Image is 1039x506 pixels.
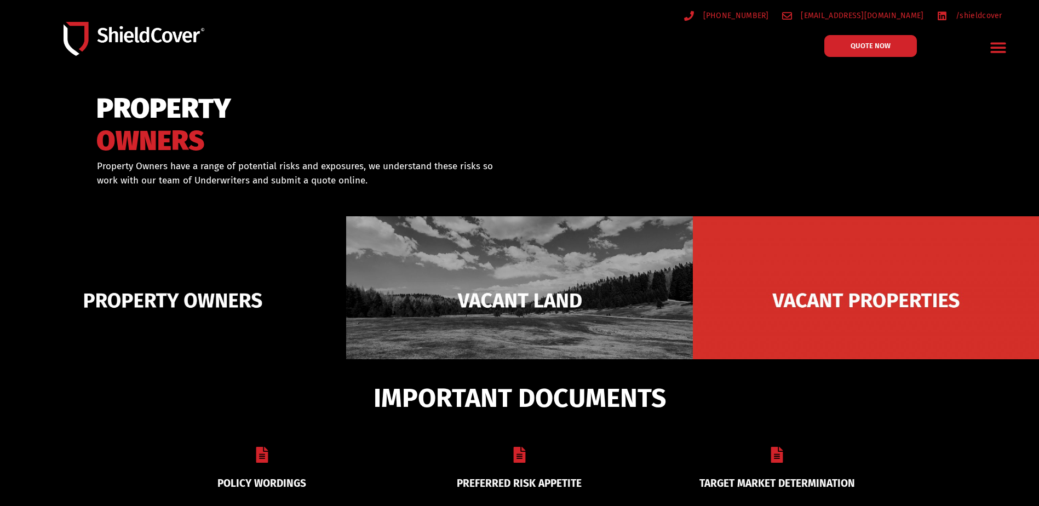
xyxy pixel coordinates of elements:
a: PREFERRED RISK APPETITE [457,477,582,490]
div: Menu Toggle [985,34,1011,60]
span: [EMAIL_ADDRESS][DOMAIN_NAME] [798,9,923,22]
span: PROPERTY [96,97,231,120]
a: /shieldcover [937,9,1002,22]
a: [PHONE_NUMBER] [684,9,769,22]
span: IMPORTANT DOCUMENTS [374,388,666,409]
span: /shieldcover [953,9,1002,22]
a: QUOTE NOW [824,35,917,57]
img: Shield-Cover-Underwriting-Australia-logo-full [64,22,204,56]
a: POLICY WORDINGS [217,477,306,490]
p: Property Owners have a range of potential risks and exposures, we understand these risks so work ... [97,159,506,187]
span: QUOTE NOW [851,42,891,49]
a: [EMAIL_ADDRESS][DOMAIN_NAME] [782,9,924,22]
a: TARGET MARKET DETERMINATION [699,477,855,490]
span: [PHONE_NUMBER] [701,9,769,22]
img: Vacant Land liability cover [346,216,692,384]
